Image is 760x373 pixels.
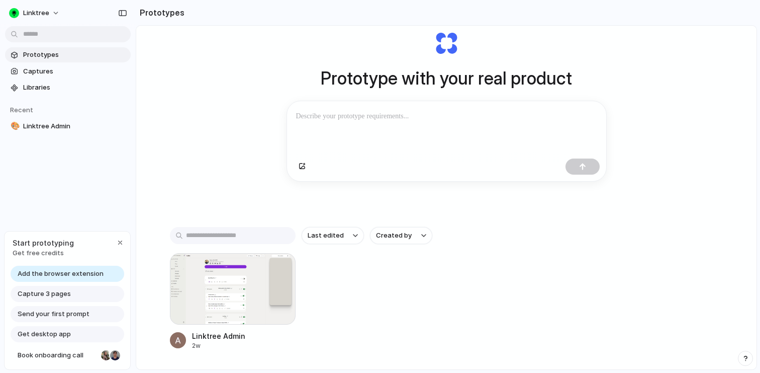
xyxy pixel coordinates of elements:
div: Linktree Admin [192,331,245,341]
button: 🎨 [9,121,19,131]
span: Prototypes [23,50,127,60]
div: 2w [192,341,245,350]
a: Libraries [5,80,131,95]
button: Linktree [5,5,65,21]
span: Captures [23,66,127,77]
span: Linktree Admin [23,121,127,131]
span: Recent [10,106,33,114]
a: Linktree AdminLinktree Admin2w [170,253,296,350]
h1: Prototype with your real product [321,65,572,92]
div: 🎨 [11,120,18,132]
span: Add the browser extension [18,269,104,279]
span: Libraries [23,83,127,93]
span: Last edited [308,231,344,241]
span: Created by [376,231,412,241]
button: Created by [370,227,432,244]
span: Get free credits [13,248,74,258]
span: Capture 3 pages [18,289,71,299]
button: Last edited [302,227,364,244]
a: Get desktop app [11,326,124,342]
span: Get desktop app [18,329,71,339]
a: 🎨Linktree Admin [5,119,131,134]
span: Book onboarding call [18,350,97,360]
span: Start prototyping [13,238,74,248]
span: Linktree [23,8,49,18]
a: Prototypes [5,47,131,62]
a: Add the browser extension [11,266,124,282]
div: Christian Iacullo [109,349,121,361]
span: Send your first prompt [18,309,89,319]
h2: Prototypes [136,7,184,19]
a: Book onboarding call [11,347,124,363]
div: Nicole Kubica [100,349,112,361]
a: Captures [5,64,131,79]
